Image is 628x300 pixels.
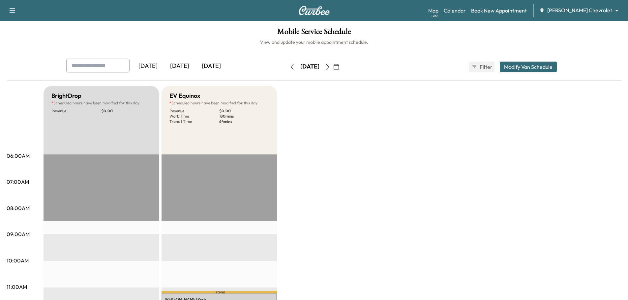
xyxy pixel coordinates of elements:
p: 64 mins [219,119,269,124]
p: Scheduled hours have been modified for this day [51,100,151,106]
a: Calendar [444,7,466,14]
p: Revenue [51,108,101,114]
p: Revenue [169,108,219,114]
button: Modify Van Schedule [500,62,557,72]
p: 08:00AM [7,204,30,212]
span: Filter [480,63,492,71]
h5: BrightDrop [51,91,81,100]
p: 11:00AM [7,283,27,291]
a: Book New Appointment [471,7,527,14]
div: [DATE] [132,59,164,74]
div: [DATE] [300,63,319,71]
span: [PERSON_NAME] Chevrolet [547,7,612,14]
button: Filter [469,62,494,72]
p: 07:00AM [7,178,29,186]
p: Travel [162,291,277,293]
h1: Mobile Service Schedule [7,28,621,39]
h5: EV Equinox [169,91,200,100]
img: Curbee Logo [298,6,330,15]
p: 10:00AM [7,257,29,264]
p: $ 0.00 [101,108,151,114]
p: 09:00AM [7,230,30,238]
p: $ 0.00 [219,108,269,114]
p: 180 mins [219,114,269,119]
div: [DATE] [164,59,195,74]
a: MapBeta [428,7,438,14]
div: [DATE] [195,59,227,74]
h6: View and update your mobile appointment schedule. [7,39,621,45]
p: Transit Time [169,119,219,124]
div: Beta [432,14,438,18]
p: 06:00AM [7,152,30,160]
p: Scheduled hours have been modified for this day [169,100,269,106]
p: Work Time [169,114,219,119]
